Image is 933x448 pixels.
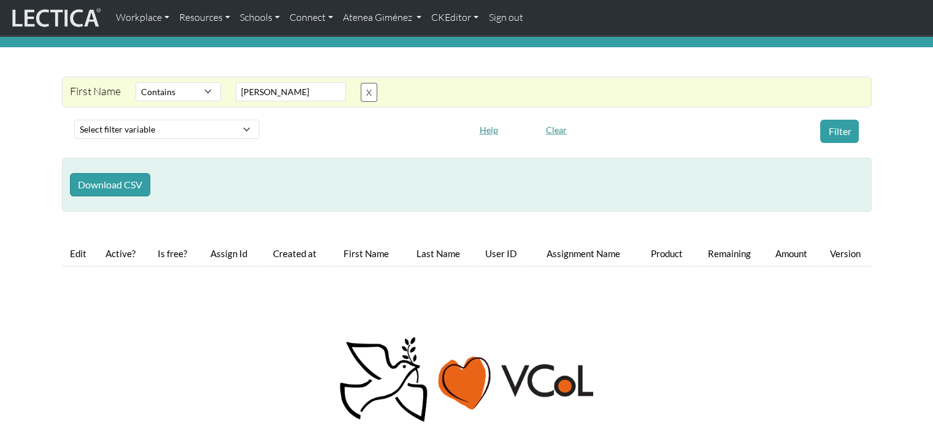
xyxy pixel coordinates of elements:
th: Version [818,241,871,266]
a: Connect [285,5,338,31]
div: First Name [63,82,128,102]
th: Last Name [403,241,474,266]
button: X [361,83,377,102]
th: User ID [474,241,527,266]
button: Download CSV [70,173,150,196]
th: Product [640,241,694,266]
a: Resources [174,5,235,31]
a: Workplace [111,5,174,31]
th: Created at [259,241,329,266]
button: Help [474,120,504,139]
a: CKEditor [426,5,483,31]
th: Is free? [147,241,198,266]
a: Atenea Giménez [338,5,426,31]
a: Schools [235,5,285,31]
th: Remaining [694,241,764,266]
button: Filter [820,120,859,143]
a: Sign out [483,5,528,31]
th: Assignment Name [528,241,640,266]
img: Peace, love, VCoL [336,335,598,424]
th: Assign Id [198,241,259,266]
th: Edit [62,241,95,266]
a: Help [474,122,504,135]
th: Amount [764,241,819,266]
input: Value [236,82,346,101]
th: Active? [95,241,147,266]
th: First Name [330,241,403,266]
img: lecticalive [9,6,101,29]
button: Clear [540,120,572,139]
